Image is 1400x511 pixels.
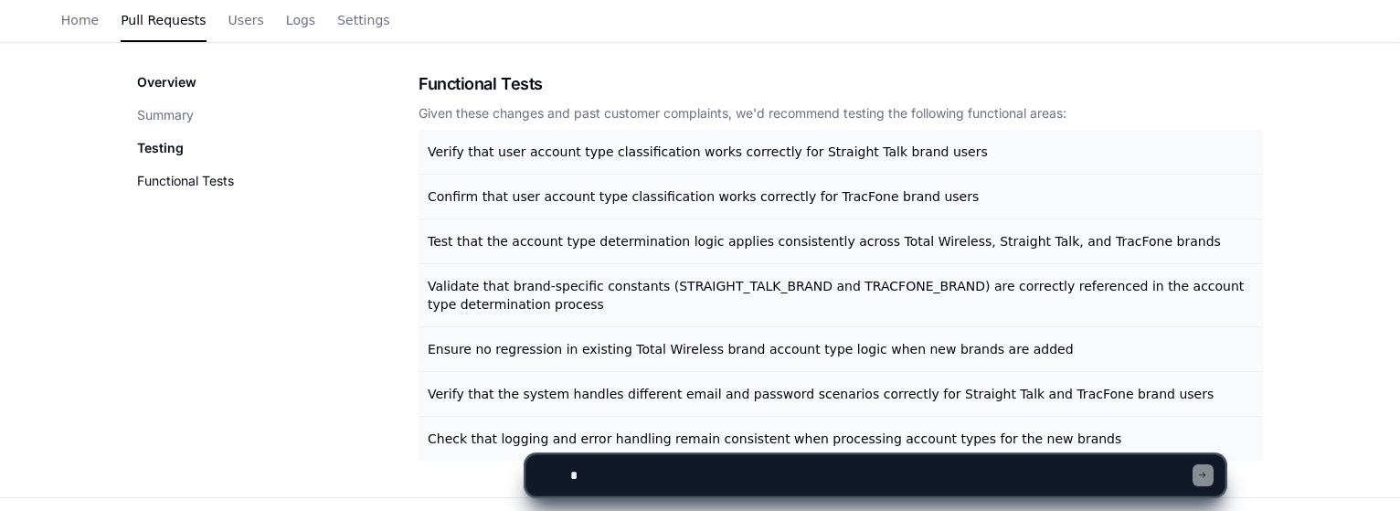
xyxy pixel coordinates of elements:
[419,71,543,97] span: Functional Tests
[228,15,264,26] span: Users
[428,279,1244,312] span: Validate that brand-specific constants (STRAIGHT_TALK_BRAND and TRACFONE_BRAND) are correctly ref...
[137,73,196,91] p: Overview
[428,342,1074,357] span: Ensure no regression in existing Total Wireless brand account type logic when new brands are added
[286,15,315,26] span: Logs
[428,387,1214,401] span: Verify that the system handles different email and password scenarios correctly for Straight Talk...
[428,234,1221,249] span: Test that the account type determination logic applies consistently across Total Wireless, Straig...
[137,172,234,190] button: Functional Tests
[137,139,184,157] p: Testing
[419,104,1263,122] div: Given these changes and past customer complaints, we'd recommend testing the following functional...
[137,106,194,124] button: Summary
[337,15,389,26] span: Settings
[121,15,206,26] span: Pull Requests
[428,144,988,159] span: Verify that user account type classification works correctly for Straight Talk brand users
[428,431,1121,446] span: Check that logging and error handling remain consistent when processing account types for the new...
[61,15,99,26] span: Home
[428,189,979,204] span: Confirm that user account type classification works correctly for TracFone brand users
